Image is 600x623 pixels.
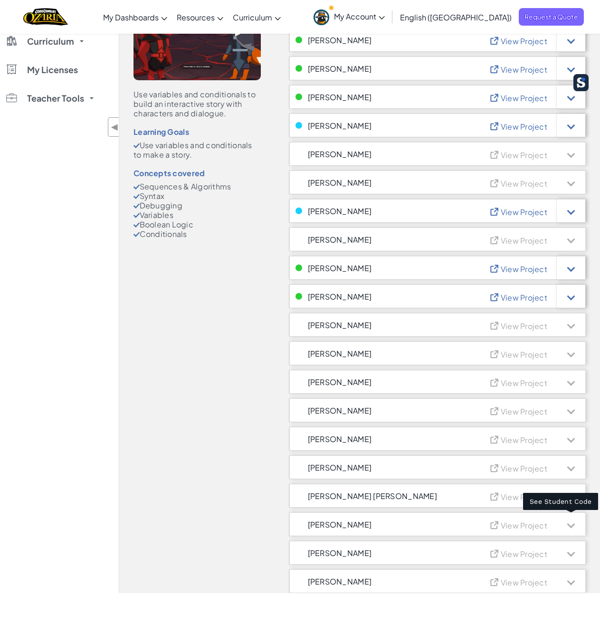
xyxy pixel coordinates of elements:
span: [PERSON_NAME] [308,150,372,158]
div: See Student Code [523,493,598,510]
span: [PERSON_NAME] [308,293,372,301]
a: My Dashboards [98,4,172,30]
span: [PERSON_NAME] [308,435,372,443]
span: Curriculum [233,12,272,22]
img: IconViewProject_Blue.svg [489,263,504,273]
img: CheckMark.svg [133,185,140,189]
a: Request a Quote [519,8,584,26]
span: View Project [501,65,547,75]
div: Use variables and conditionals to build an interactive story with characters and dialogue. [133,90,261,118]
img: CheckMark.svg [133,232,140,237]
span: [PERSON_NAME] [308,321,372,329]
a: Curriculum [228,4,286,30]
div: Learning Goals [133,128,261,136]
span: [PERSON_NAME] [308,349,372,358]
span: View Project [501,236,547,245]
span: View Project [501,520,547,530]
span: View Project [501,378,547,388]
span: View Project [501,492,547,502]
span: [PERSON_NAME] [308,577,372,585]
img: IconViewProject_Blue.svg [489,35,504,45]
img: IconViewProject_Gray.svg [489,576,504,586]
span: View Project [501,207,547,217]
span: View Project [501,264,547,274]
img: IconViewProject_Gray.svg [489,320,504,330]
li: Conditionals [133,229,261,239]
span: View Project [501,93,547,103]
img: CheckMark.svg [133,143,140,148]
span: My Dashboards [103,12,159,22]
span: Resources [177,12,215,22]
img: IconViewProject_Gray.svg [489,434,504,444]
a: English ([GEOGRAPHIC_DATA]) [395,4,516,30]
span: [PERSON_NAME] [308,264,372,272]
img: IconViewProject_Gray.svg [489,349,504,359]
span: Teacher Tools [27,94,84,103]
span: [PERSON_NAME] [308,378,372,386]
li: Sequences & Algorithms [133,182,261,191]
span: [PERSON_NAME] [308,179,372,187]
span: View Project [501,150,547,160]
span: English ([GEOGRAPHIC_DATA]) [400,12,512,22]
img: IconViewProject_Blue.svg [489,121,504,131]
li: Variables [133,210,261,220]
img: IconViewProject_Blue.svg [489,64,504,74]
li: Use variables and conditionals to make a story. [133,141,261,160]
img: IconViewProject_Blue.svg [489,92,504,102]
span: View Project [501,349,547,359]
span: View Project [501,549,547,559]
a: Resources [172,4,228,30]
img: IconViewProject_Gray.svg [489,149,504,159]
img: avatar [314,9,329,25]
li: Syntax [133,191,261,201]
img: CheckMark.svg [133,204,140,208]
img: CheckMark.svg [133,223,140,227]
span: View Project [501,293,547,302]
span: [PERSON_NAME] [308,207,372,215]
img: IconViewProject_Gray.svg [489,178,504,188]
span: [PERSON_NAME] [308,549,372,557]
span: [PERSON_NAME] [308,520,372,529]
img: IconViewProject_Blue.svg [489,206,504,216]
img: IconViewProject_Gray.svg [489,519,504,529]
span: [PERSON_NAME] [308,463,372,472]
img: IconViewProject_Gray.svg [489,463,504,472]
img: IconViewProject_Gray.svg [489,377,504,387]
span: View Project [501,321,547,331]
span: [PERSON_NAME] [308,406,372,415]
li: Debugging [133,201,261,210]
span: ◀ [111,120,119,134]
span: View Project [501,406,547,416]
span: View Project [501,435,547,445]
span: [PERSON_NAME] [308,36,372,44]
span: My Account [334,11,385,21]
img: Home [23,7,67,27]
a: My Account [309,2,390,32]
span: [PERSON_NAME] [308,93,372,101]
img: IconViewProject_Gray.svg [489,406,504,415]
li: Boolean Logic [133,220,261,229]
span: View Project [501,122,547,132]
img: IconViewProject_Blue.svg [489,292,504,302]
img: CheckMark.svg [133,213,140,218]
img: IconViewProject_Gray.svg [489,491,504,501]
img: CheckMark.svg [133,194,140,199]
a: Ozaria by CodeCombat logo [23,7,67,27]
img: IconViewProject_Gray.svg [489,235,504,245]
span: [PERSON_NAME] [308,236,372,244]
span: [PERSON_NAME] [PERSON_NAME] [308,492,437,500]
span: [PERSON_NAME] [308,65,372,73]
span: [PERSON_NAME] [308,122,372,130]
span: View Project [501,36,547,46]
span: View Project [501,577,547,587]
img: IconViewProject_Gray.svg [489,548,504,558]
span: View Project [501,179,547,189]
span: Curriculum [27,37,74,46]
span: My Licenses [27,66,78,74]
span: View Project [501,463,547,473]
div: Concepts covered [133,169,261,177]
